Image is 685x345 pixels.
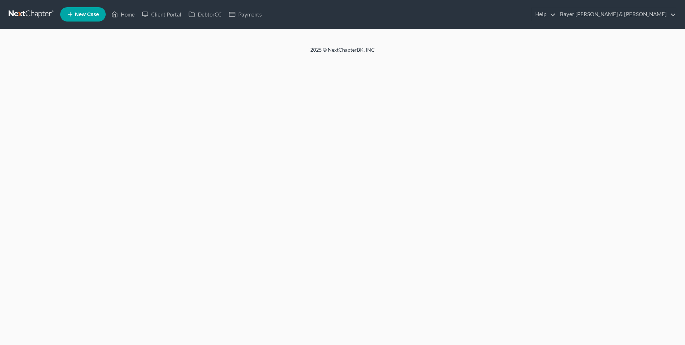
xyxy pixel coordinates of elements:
a: Home [108,8,138,21]
a: Help [532,8,556,21]
a: Bayer [PERSON_NAME] & [PERSON_NAME] [556,8,676,21]
a: DebtorCC [185,8,225,21]
div: 2025 © NextChapterBK, INC [138,46,547,59]
a: Payments [225,8,265,21]
a: Client Portal [138,8,185,21]
new-legal-case-button: New Case [60,7,106,22]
